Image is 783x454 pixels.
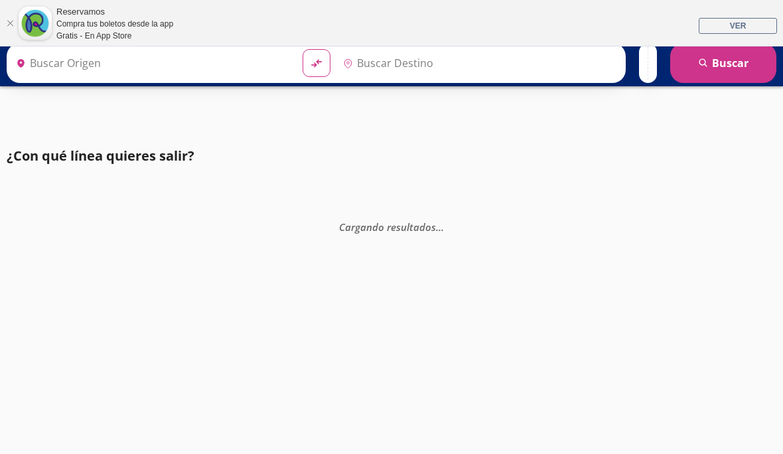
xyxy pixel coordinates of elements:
em: Cargando resultados [339,220,444,234]
span: . [439,220,441,234]
button: Buscar [670,43,776,83]
input: Buscar Destino [338,46,619,80]
p: ¿Con qué línea quieres salir? [7,146,194,166]
div: Gratis - En App Store [56,30,173,42]
div: Reservamos [56,5,173,19]
input: Buscar Origen [11,46,292,80]
span: . [441,220,444,234]
span: VER [730,21,747,31]
span: . [436,220,439,234]
div: Compra tus boletos desde la app [56,18,173,30]
a: VER [699,18,777,34]
a: Cerrar [6,19,14,27]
